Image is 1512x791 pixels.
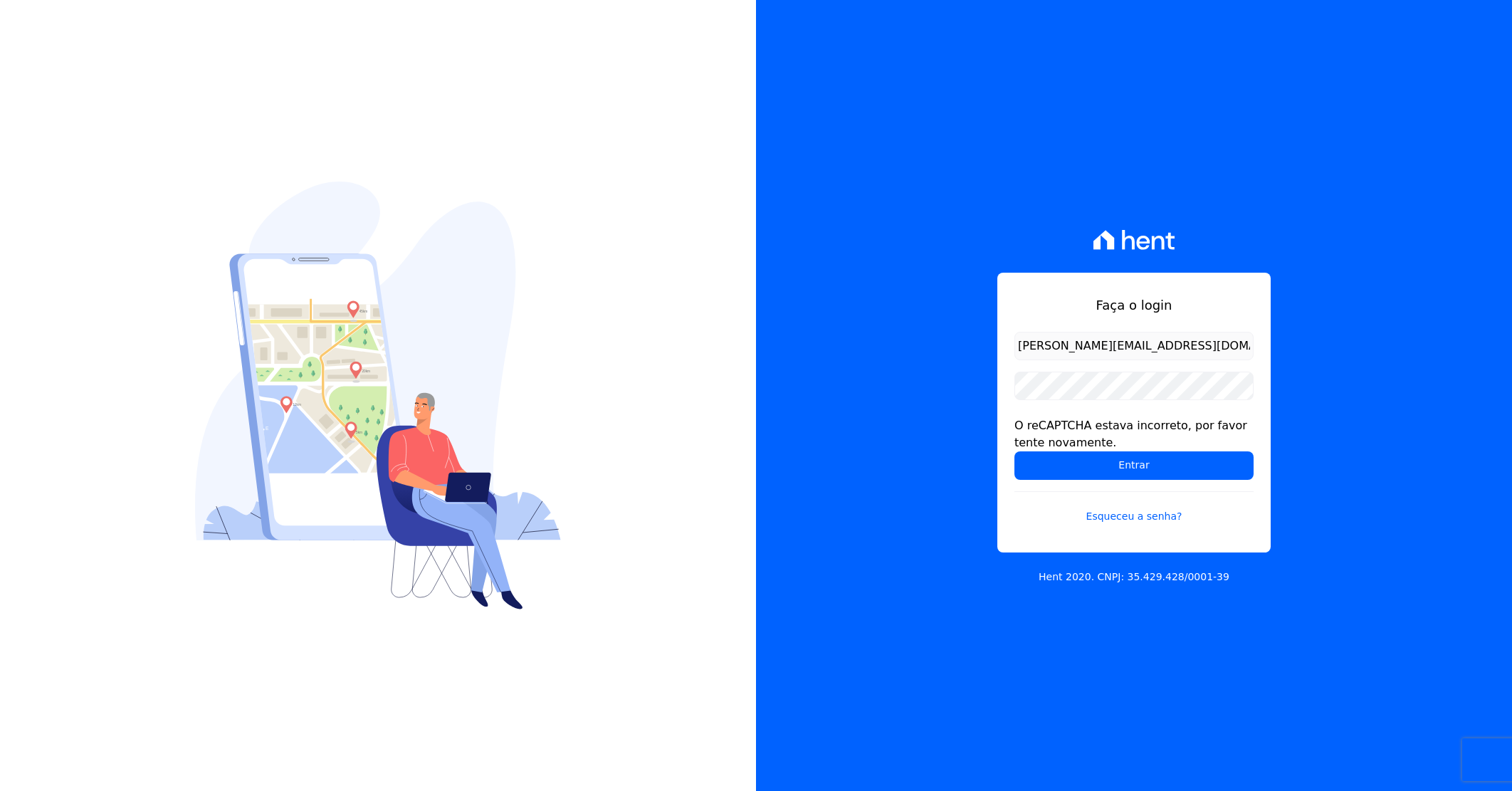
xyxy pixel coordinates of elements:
p: Hent 2020. CNPJ: 35.429.428/0001-39 [1039,570,1229,585]
input: Entrar [1014,451,1254,480]
img: Login [195,182,561,609]
input: Email [1014,332,1254,360]
a: Esqueceu a senha? [1014,491,1254,524]
h1: Faça o login [1014,295,1254,315]
div: O reCAPTCHA estava incorreto, por favor tente novamente. [1014,417,1254,451]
